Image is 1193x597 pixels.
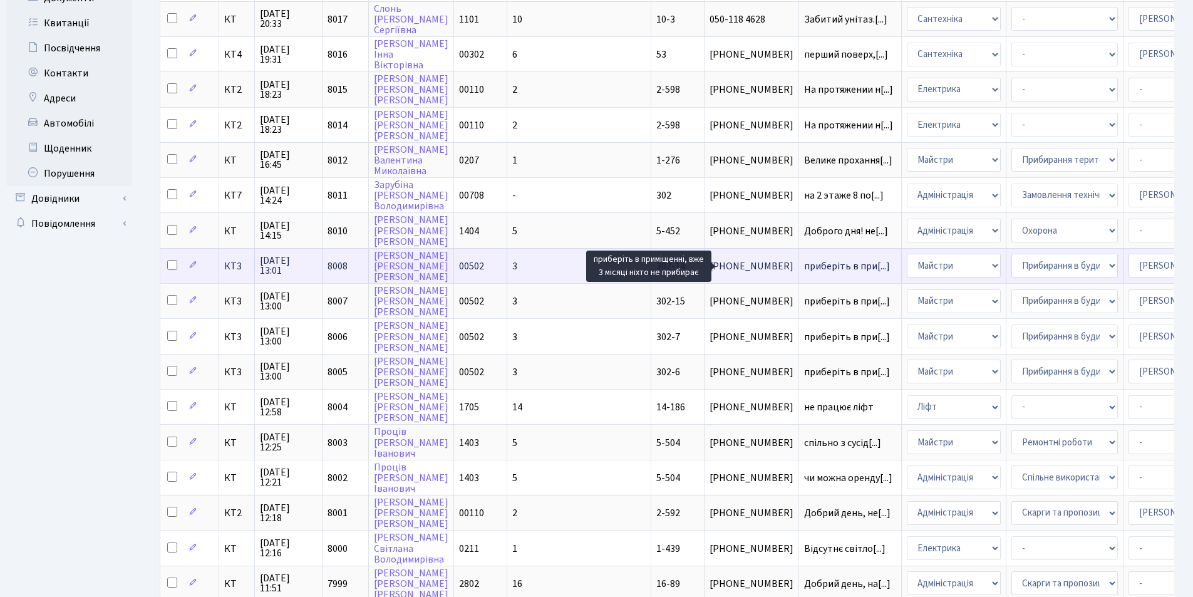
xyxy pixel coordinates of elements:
[374,284,448,319] a: [PERSON_NAME][PERSON_NAME][PERSON_NAME]
[260,9,317,29] span: [DATE] 20:33
[804,402,896,412] span: не працює ліфт
[328,542,348,556] span: 8000
[512,330,517,344] span: 3
[804,83,893,96] span: На протяжении н[...]
[224,155,249,165] span: КТ
[459,365,484,379] span: 00502
[328,153,348,167] span: 8012
[328,294,348,308] span: 8007
[260,326,317,346] span: [DATE] 13:00
[710,332,793,342] span: [PHONE_NUMBER]
[328,48,348,61] span: 8016
[804,13,887,26] span: Забитий унітаз.[...]
[710,438,793,448] span: [PHONE_NUMBER]
[328,436,348,450] span: 8003
[512,400,522,414] span: 14
[710,120,793,130] span: [PHONE_NUMBER]
[710,49,793,60] span: [PHONE_NUMBER]
[459,294,484,308] span: 00502
[224,438,249,448] span: КТ
[656,83,680,96] span: 2-598
[656,471,680,485] span: 5-504
[374,496,448,531] a: [PERSON_NAME][PERSON_NAME][PERSON_NAME]
[260,573,317,593] span: [DATE] 11:51
[374,178,448,213] a: Зарубіна[PERSON_NAME]Володимирівна
[512,577,522,591] span: 16
[328,577,348,591] span: 7999
[6,186,132,211] a: Довідники
[328,13,348,26] span: 8017
[512,259,517,273] span: 3
[224,579,249,589] span: КТ
[374,37,448,72] a: [PERSON_NAME]ІннаВікторівна
[710,402,793,412] span: [PHONE_NUMBER]
[374,249,448,284] a: [PERSON_NAME][PERSON_NAME][PERSON_NAME]
[710,85,793,95] span: [PHONE_NUMBER]
[224,402,249,412] span: КТ
[224,190,249,200] span: КТ7
[328,471,348,485] span: 8002
[512,153,517,167] span: 1
[512,189,516,202] span: -
[328,400,348,414] span: 8004
[804,365,890,379] span: приберіть в при[...]
[6,161,132,186] a: Порушення
[374,319,448,355] a: [PERSON_NAME][PERSON_NAME][PERSON_NAME]
[459,224,479,238] span: 1404
[710,579,793,589] span: [PHONE_NUMBER]
[224,473,249,483] span: КТ
[328,118,348,132] span: 8014
[804,471,892,485] span: чи можна оренду[...]
[459,48,484,61] span: 00302
[459,153,479,167] span: 0207
[512,471,517,485] span: 5
[804,506,891,520] span: Добрий день, не[...]
[512,83,517,96] span: 2
[374,425,448,460] a: Проців[PERSON_NAME]Іванович
[710,226,793,236] span: [PHONE_NUMBER]
[710,508,793,518] span: [PHONE_NUMBER]
[374,2,448,37] a: Слонь[PERSON_NAME]Сергіївна
[260,467,317,487] span: [DATE] 12:21
[459,259,484,273] span: 00502
[710,544,793,554] span: [PHONE_NUMBER]
[459,330,484,344] span: 00502
[656,294,685,308] span: 302-15
[374,72,448,107] a: [PERSON_NAME][PERSON_NAME][PERSON_NAME]
[459,542,479,556] span: 0211
[512,294,517,308] span: 3
[512,13,522,26] span: 10
[710,367,793,377] span: [PHONE_NUMBER]
[6,61,132,86] a: Контакти
[328,189,348,202] span: 8011
[260,397,317,417] span: [DATE] 12:58
[656,506,680,520] span: 2-592
[586,251,711,282] div: приберіть в приміщенні, вже 3 місяці ніхто не прибирає
[374,355,448,390] a: [PERSON_NAME][PERSON_NAME][PERSON_NAME]
[224,226,249,236] span: КТ
[710,296,793,306] span: [PHONE_NUMBER]
[6,11,132,36] a: Квитанції
[656,189,671,202] span: 302
[224,120,249,130] span: КТ2
[328,365,348,379] span: 8005
[459,577,479,591] span: 2802
[512,436,517,450] span: 5
[224,296,249,306] span: КТ3
[6,211,132,236] a: Повідомлення
[512,365,517,379] span: 3
[512,118,517,132] span: 2
[459,118,484,132] span: 00110
[804,436,881,450] span: спільно з сусід[...]
[224,261,249,271] span: КТ3
[6,111,132,136] a: Автомобілі
[804,542,886,556] span: Відсутнє світло[...]
[328,83,348,96] span: 8015
[512,48,517,61] span: 6
[804,294,890,308] span: приберіть в при[...]
[512,506,517,520] span: 2
[260,150,317,170] span: [DATE] 16:45
[328,259,348,273] span: 8008
[710,14,793,24] span: 050-118 4628
[224,367,249,377] span: КТ3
